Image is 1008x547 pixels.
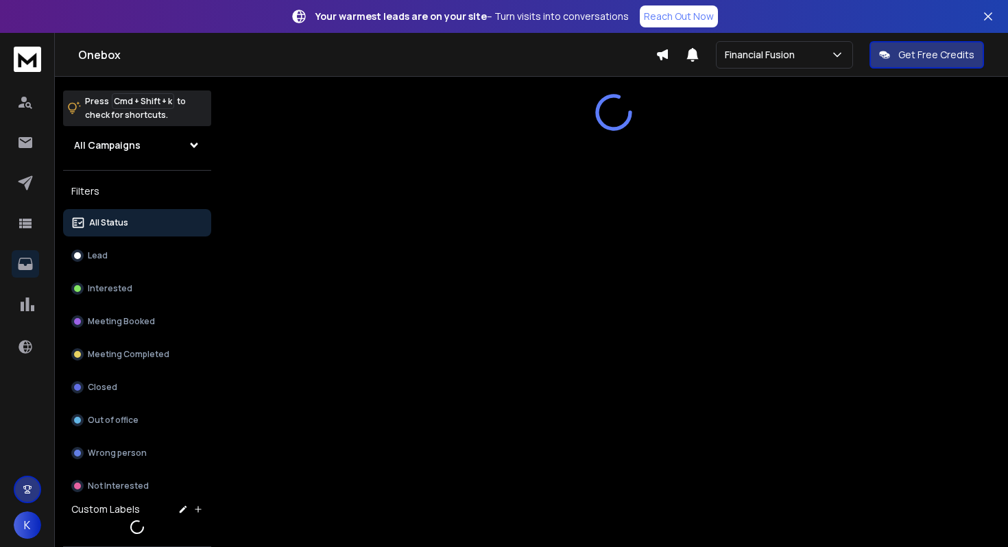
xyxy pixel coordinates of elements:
[63,209,211,236] button: All Status
[63,308,211,335] button: Meeting Booked
[112,93,174,109] span: Cmd + Shift + k
[725,48,800,62] p: Financial Fusion
[63,374,211,401] button: Closed
[898,48,974,62] p: Get Free Credits
[89,217,128,228] p: All Status
[88,415,139,426] p: Out of office
[315,10,487,23] strong: Your warmest leads are on your site
[88,349,169,360] p: Meeting Completed
[14,511,41,539] button: K
[63,472,211,500] button: Not Interested
[88,316,155,327] p: Meeting Booked
[869,41,984,69] button: Get Free Credits
[640,5,718,27] a: Reach Out Now
[63,406,211,434] button: Out of office
[88,448,147,459] p: Wrong person
[88,382,117,393] p: Closed
[63,275,211,302] button: Interested
[63,132,211,159] button: All Campaigns
[88,283,132,294] p: Interested
[315,10,629,23] p: – Turn visits into conversations
[63,242,211,269] button: Lead
[14,47,41,72] img: logo
[644,10,714,23] p: Reach Out Now
[85,95,186,122] p: Press to check for shortcuts.
[74,138,141,152] h1: All Campaigns
[63,341,211,368] button: Meeting Completed
[71,502,140,516] h3: Custom Labels
[63,182,211,201] h3: Filters
[63,439,211,467] button: Wrong person
[88,481,149,491] p: Not Interested
[78,47,656,63] h1: Onebox
[88,250,108,261] p: Lead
